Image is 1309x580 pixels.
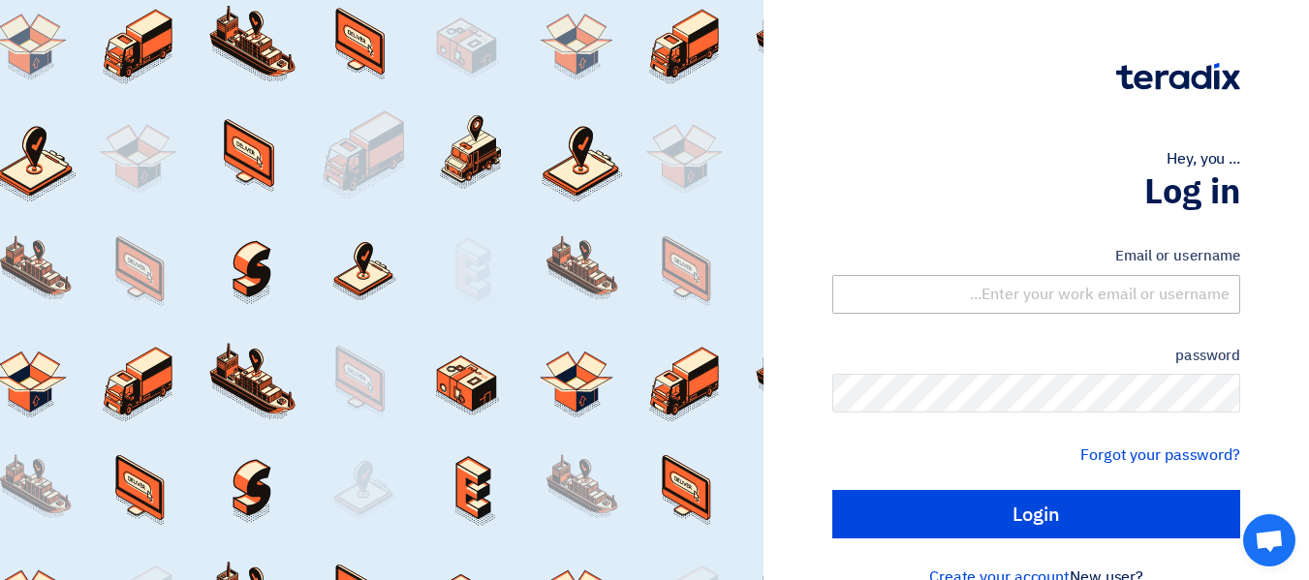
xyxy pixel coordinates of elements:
[1080,443,1240,467] a: Forgot your password?
[1167,147,1240,170] font: Hey, you ...
[1144,166,1240,218] font: Log in
[1115,245,1240,266] font: Email or username
[1116,63,1240,90] img: Teradix logo
[1175,345,1240,366] font: password
[832,490,1240,538] input: Login
[832,275,1240,314] input: Enter your work email or username...
[1243,514,1295,566] a: Open chat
